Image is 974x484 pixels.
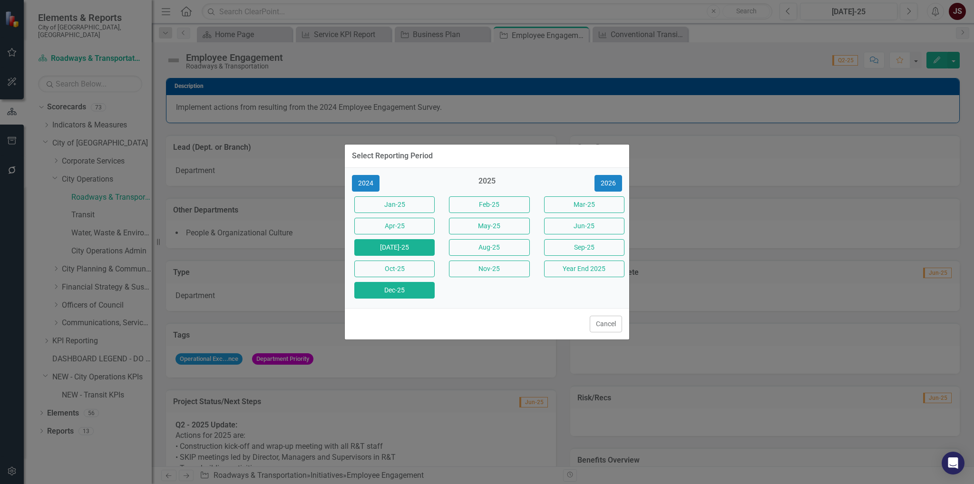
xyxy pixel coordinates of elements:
[544,218,624,234] button: Jun-25
[352,152,433,160] div: Select Reporting Period
[449,261,529,277] button: Nov-25
[354,282,435,299] button: Dec-25
[449,239,529,256] button: Aug-25
[354,196,435,213] button: Jan-25
[942,452,964,474] div: Open Intercom Messenger
[544,196,624,213] button: Mar-25
[354,218,435,234] button: Apr-25
[352,175,380,192] button: 2024
[449,196,529,213] button: Feb-25
[354,239,435,256] button: [DATE]-25
[594,175,622,192] button: 2026
[544,261,624,277] button: Year End 2025
[447,176,527,192] div: 2025
[354,261,435,277] button: Oct-25
[449,218,529,234] button: May-25
[590,316,622,332] button: Cancel
[544,239,624,256] button: Sep-25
